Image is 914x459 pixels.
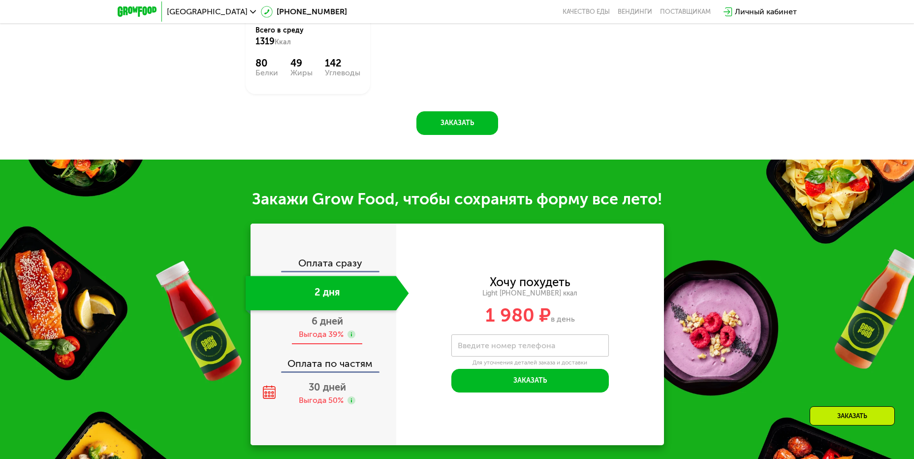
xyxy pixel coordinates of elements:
[252,349,396,371] div: Оплата по частям
[618,8,652,16] a: Вендинги
[309,381,346,393] span: 30 дней
[563,8,610,16] a: Качество еды
[312,315,343,327] span: 6 дней
[255,26,360,47] div: Всего в среду
[325,69,360,77] div: Углеводы
[485,304,551,327] span: 1 980 ₽
[458,343,555,348] label: Введите номер телефона
[325,57,360,69] div: 142
[451,359,609,367] div: Для уточнения деталей заказа и доставки
[810,406,895,426] div: Заказать
[255,36,275,47] span: 1319
[660,8,711,16] div: поставщикам
[255,69,278,77] div: Белки
[299,329,344,340] div: Выгода 39%
[255,57,278,69] div: 80
[551,314,575,324] span: в день
[735,6,797,18] div: Личный кабинет
[275,38,291,46] span: Ккал
[490,277,570,288] div: Хочу похудеть
[396,289,664,298] div: Light [PHONE_NUMBER] ккал
[416,111,498,135] button: Заказать
[290,57,313,69] div: 49
[252,258,396,271] div: Оплата сразу
[451,369,609,393] button: Заказать
[299,395,344,406] div: Выгода 50%
[167,8,248,16] span: [GEOGRAPHIC_DATA]
[261,6,347,18] a: [PHONE_NUMBER]
[290,69,313,77] div: Жиры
